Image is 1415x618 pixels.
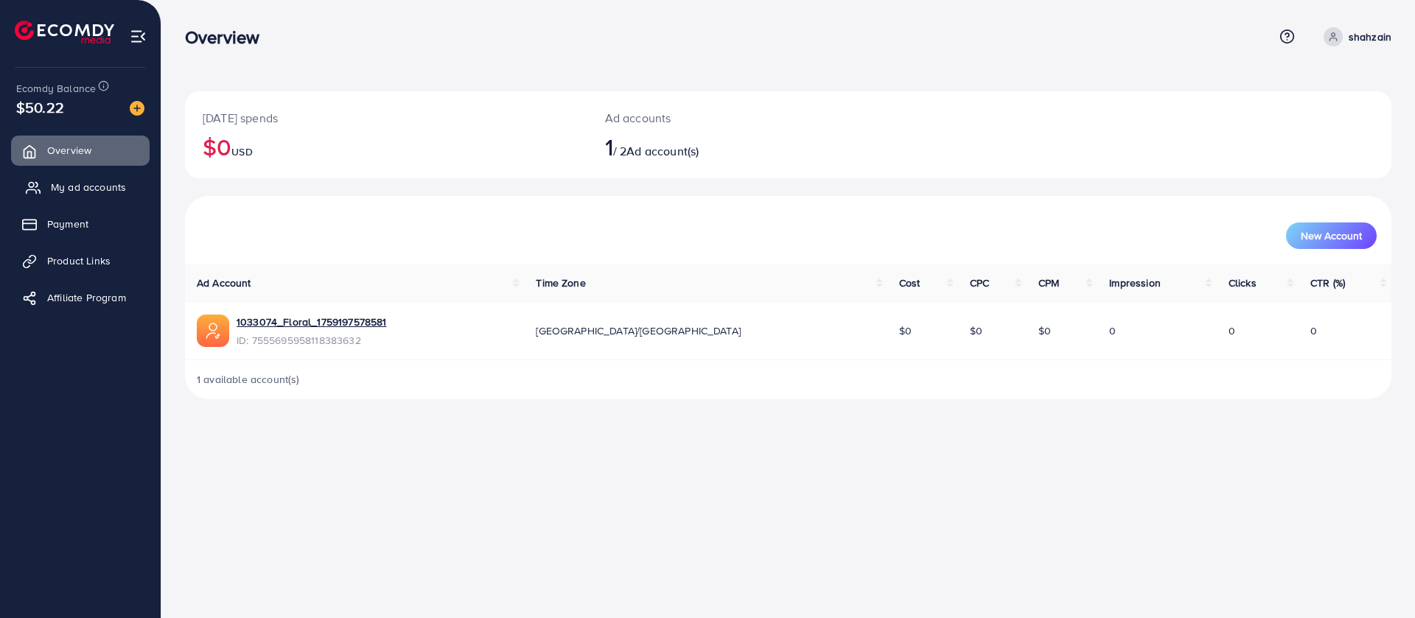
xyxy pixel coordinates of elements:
span: Ecomdy Balance [16,81,96,96]
span: Affiliate Program [47,290,126,305]
a: My ad accounts [11,172,150,202]
span: Clicks [1229,275,1257,290]
h2: $0 [203,133,570,161]
span: $0 [970,323,982,338]
p: shahzain [1349,28,1391,46]
span: CPC [970,275,989,290]
span: New Account [1301,231,1362,241]
span: Impression [1109,275,1161,290]
a: Affiliate Program [11,283,150,312]
p: Ad accounts [605,109,871,127]
a: shahzain [1318,27,1391,46]
span: ID: 7555695958118383632 [237,333,386,348]
span: My ad accounts [51,180,126,194]
span: $0 [1038,323,1051,338]
button: New Account [1286,222,1377,249]
img: image [130,101,144,116]
p: [DATE] spends [203,109,570,127]
span: $50.22 [16,96,64,118]
span: Product Links [47,253,111,268]
span: 1 [605,130,613,164]
span: 1 available account(s) [197,372,300,387]
span: Overview [47,143,91,158]
span: Ad Account [197,275,251,290]
a: Payment [11,209,150,239]
a: Product Links [11,246,150,275]
span: [GEOGRAPHIC_DATA]/[GEOGRAPHIC_DATA] [536,323,741,338]
span: Ad account(s) [626,143,699,159]
span: CPM [1038,275,1059,290]
a: Overview [11,136,150,165]
span: Cost [899,275,920,290]
h3: Overview [185,27,271,48]
a: 1033074_Floral_1759197578581 [237,315,386,329]
h2: / 2 [605,133,871,161]
span: Time Zone [536,275,585,290]
img: ic-ads-acc.e4c84228.svg [197,315,229,347]
span: 0 [1109,323,1116,338]
span: USD [231,144,252,159]
span: $0 [899,323,912,338]
span: CTR (%) [1310,275,1345,290]
img: menu [130,28,147,45]
span: 0 [1229,323,1235,338]
span: 0 [1310,323,1317,338]
span: Payment [47,217,88,231]
img: logo [15,21,114,43]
